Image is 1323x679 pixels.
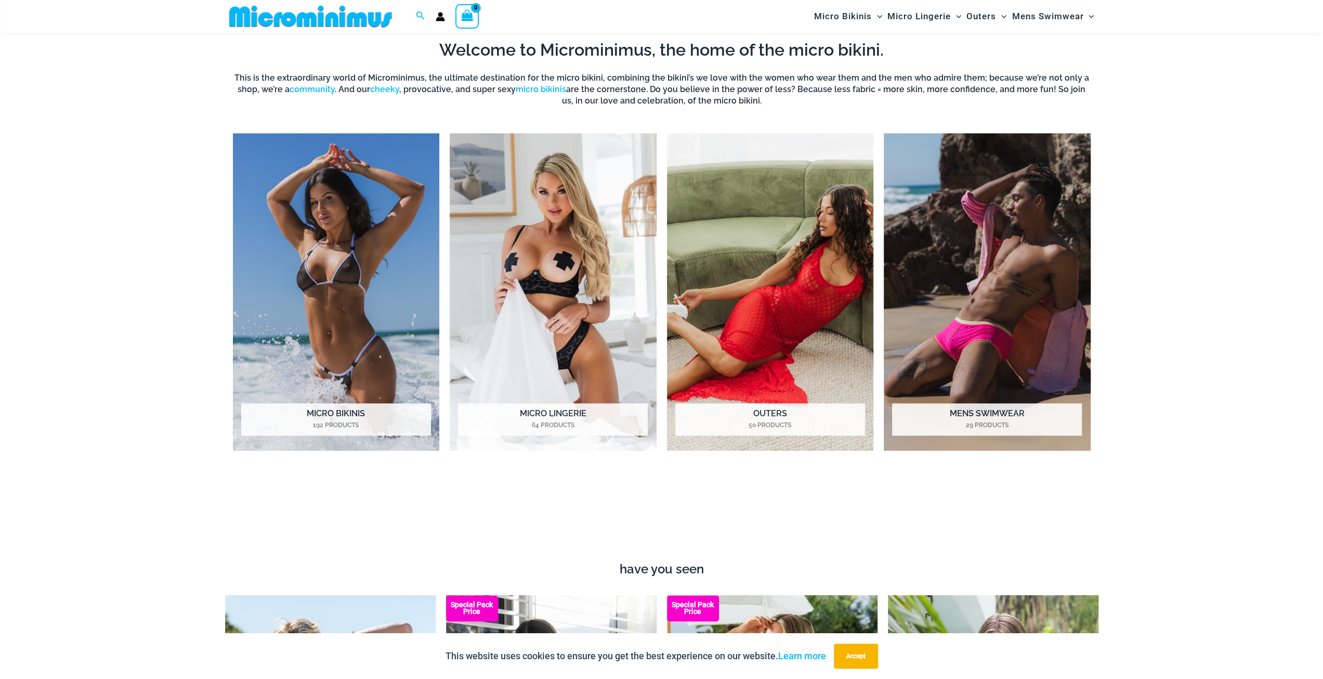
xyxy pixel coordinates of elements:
[1083,3,1094,30] span: Menu Toggle
[233,72,1091,107] h6: This is the extraordinary world of Microminimus, the ultimate destination for the micro bikini, c...
[951,3,961,30] span: Menu Toggle
[884,133,1091,451] img: Mens Swimwear
[887,3,951,30] span: Micro Lingerie
[667,133,874,451] a: Visit product category Outers
[516,84,566,94] a: micro bikinis
[778,650,826,661] a: Learn more
[885,3,964,30] a: Micro LingerieMenu ToggleMenu Toggle
[814,3,872,30] span: Micro Bikinis
[450,133,657,451] a: Visit product category Micro Lingerie
[233,133,440,451] a: Visit product category Micro Bikinis
[892,403,1082,435] h2: Mens Swimwear
[884,133,1091,451] a: Visit product category Mens Swimwear
[225,562,1098,577] h4: have you seen
[450,133,657,451] img: Micro Lingerie
[964,3,1009,30] a: OutersMenu ToggleMenu Toggle
[966,3,996,30] span: Outers
[225,5,396,28] img: MM SHOP LOGO FLAT
[1009,3,1096,30] a: Mens SwimwearMenu ToggleMenu Toggle
[416,10,425,23] a: Search icon link
[241,420,431,430] mark: 192 Products
[667,133,874,451] img: Outers
[458,420,648,430] mark: 64 Products
[675,403,865,435] h2: Outers
[458,403,648,435] h2: Micro Lingerie
[872,3,882,30] span: Menu Toggle
[996,3,1006,30] span: Menu Toggle
[290,84,335,94] a: community
[370,84,399,94] a: cheeky
[436,12,445,21] a: Account icon link
[233,133,440,451] img: Micro Bikinis
[892,420,1082,430] mark: 29 Products
[233,478,1091,556] iframe: TrustedSite Certified
[446,601,498,615] b: Special Pack Price
[810,2,1098,31] nav: Site Navigation
[811,3,885,30] a: Micro BikinisMenu ToggleMenu Toggle
[834,644,878,669] button: Accept
[446,648,826,664] p: This website uses cookies to ensure you get the best experience on our website.
[1012,3,1083,30] span: Mens Swimwear
[675,420,865,430] mark: 50 Products
[233,39,1091,61] h2: Welcome to Microminimus, the home of the micro bikini.
[241,403,431,435] h2: Micro Bikinis
[667,601,719,615] b: Special Pack Price
[455,4,479,28] a: View Shopping Cart, empty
